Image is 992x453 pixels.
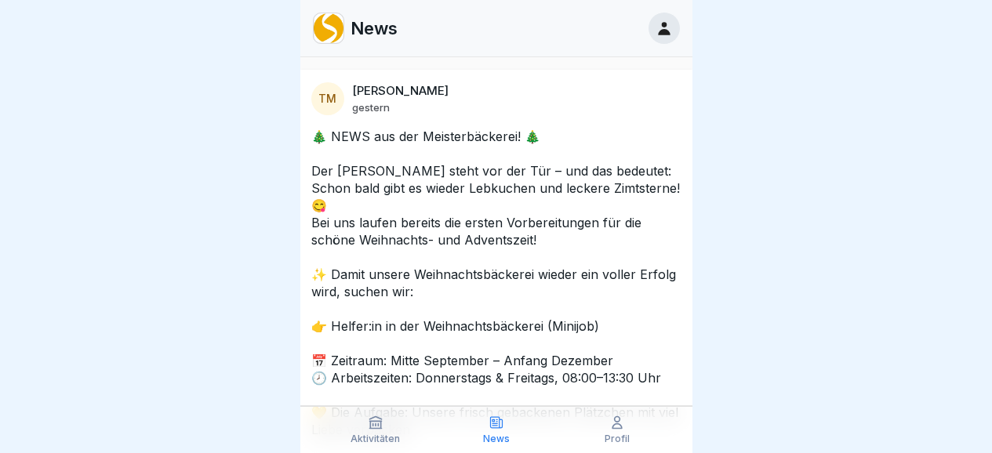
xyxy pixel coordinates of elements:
p: [PERSON_NAME] [352,84,449,98]
img: nwwaxdipndqi2em8zt3fdwml.png [314,13,343,43]
p: Profil [605,433,630,444]
p: gestern [352,101,390,114]
p: Aktivitäten [351,433,400,444]
p: News [351,18,398,38]
p: News [483,433,510,444]
div: TM [311,82,344,115]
